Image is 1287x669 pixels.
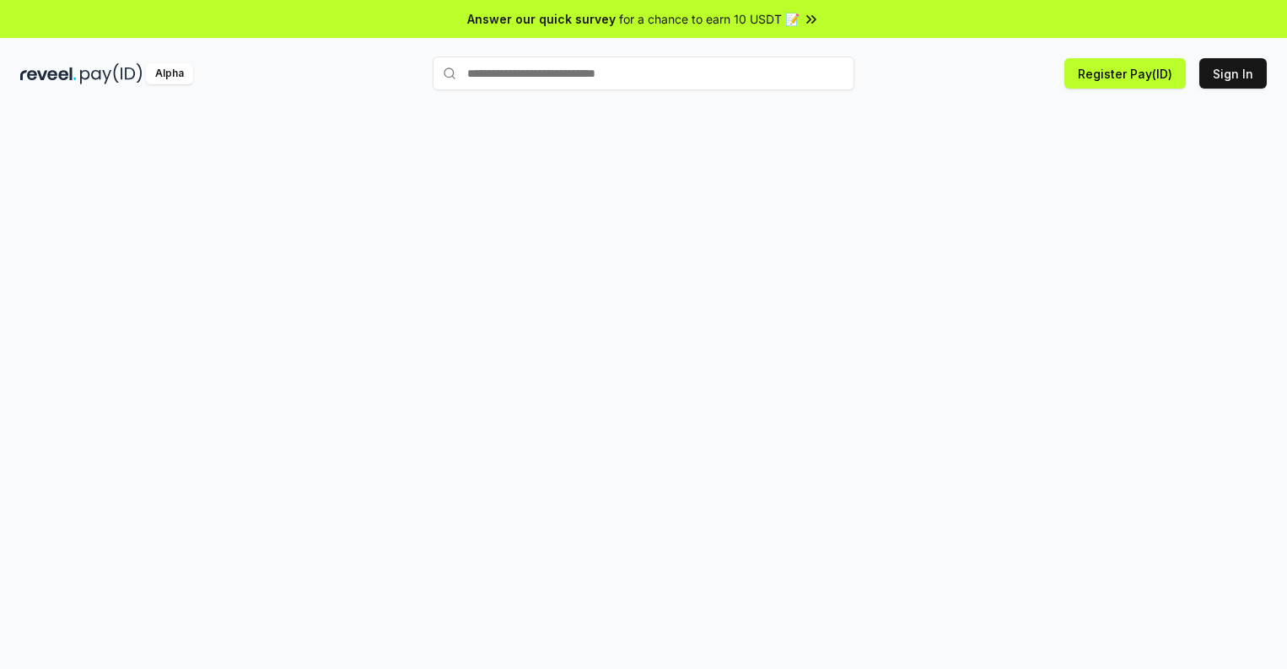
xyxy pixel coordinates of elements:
[1199,58,1267,89] button: Sign In
[467,10,616,28] span: Answer our quick survey
[1064,58,1186,89] button: Register Pay(ID)
[619,10,800,28] span: for a chance to earn 10 USDT 📝
[80,63,143,84] img: pay_id
[146,63,193,84] div: Alpha
[20,63,77,84] img: reveel_dark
